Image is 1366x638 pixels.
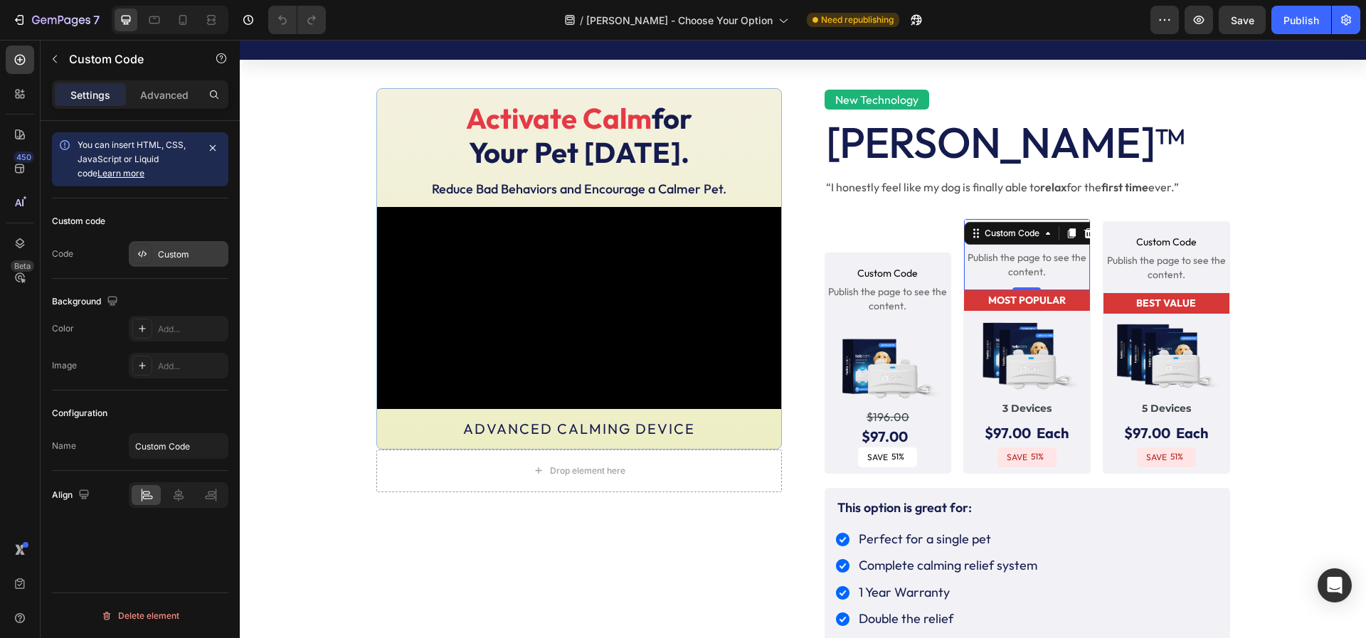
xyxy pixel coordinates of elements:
[158,248,225,261] div: Custom
[93,11,100,28] p: 7
[619,517,798,533] p: Complete calming relief system
[52,322,74,335] div: Color
[929,408,945,426] div: 51%
[101,607,179,624] div: Delete element
[904,408,929,427] div: SAVE
[650,408,666,426] div: 51%
[78,139,186,179] span: You can insert HTML, CSS, JavaScript or Liquid code
[52,605,228,627] button: Delete element
[52,292,121,312] div: Background
[158,323,225,336] div: Add...
[52,407,107,420] div: Configuration
[797,381,829,406] p: Each
[1231,14,1254,26] span: Save
[69,50,190,68] p: Custom Code
[137,60,541,131] h2: for Your Pet [DATE].
[52,359,77,372] div: Image
[310,425,386,437] div: Drop element here
[595,52,679,68] p: New Technology
[864,193,990,211] span: Custom Code
[731,360,843,378] p: 3 Devices
[697,50,699,70] p: .
[70,87,110,102] p: Settings
[139,371,540,408] p: ADVANCED CALMING DEVICE
[619,597,857,614] p: Always have one charged and ready to go
[6,6,106,34] button: 7
[619,491,751,507] p: Perfect for a single pet
[625,408,650,427] div: SAVE
[726,252,849,270] p: MOST POPULAR
[1318,568,1352,602] div: Open Intercom Messenger
[936,381,968,406] p: Each
[1271,6,1331,34] button: Publish
[619,544,710,560] p: 1 Year Warranty
[580,13,583,28] span: /
[52,215,105,228] div: Custom code
[14,151,34,163] div: 450
[871,360,983,378] p: 5 Devices
[620,386,669,408] div: $97.00
[268,6,326,34] div: Undo/Redo
[586,225,711,242] span: Custom Code
[742,187,803,200] div: Custom Code
[591,368,706,386] div: $196.00
[869,280,984,358] img: gempages_468793080191910822-1fc0c80d-2a44-4011-b366-476259b20a4e.png
[585,79,990,127] h2: [PERSON_NAME]™
[137,167,541,369] video: Video
[52,440,76,452] div: Name
[240,40,1366,638] iframe: Design area
[97,168,144,179] a: Learn more
[158,360,225,373] div: Add...
[765,408,790,427] div: SAVE
[790,408,805,426] div: 51%
[883,383,932,404] div: $97.00
[591,290,706,368] img: gempages_468793080191910822-b0ae5a0a-e719-48b1-9b65-f8e18a7b55a9.png
[619,570,714,587] p: Double the relief
[864,213,990,242] span: Publish the page to see the content.
[586,245,711,273] span: Publish the page to see the content.
[821,14,894,26] span: Need republishing
[865,255,988,272] p: BEST VALUE
[1283,13,1319,28] div: Publish
[137,138,541,160] h2: Reduce Bad Behaviors and Encourage a Calmer Pet.
[730,277,845,358] img: gempages_468793080191910822-9746ab7e-0740-4396-a39a-3befc111fd69.png
[52,248,73,260] div: Code
[586,139,989,156] p: “I honestly feel like my dog is finally able to for the ever.”
[226,60,412,96] span: Activate Calm
[724,211,850,239] span: Publish the page to see the content.
[11,260,34,272] div: Beta
[1219,6,1266,34] button: Save
[862,140,909,154] strong: first time
[800,140,827,154] strong: relax
[743,383,793,404] div: $97.00
[140,87,189,102] p: Advanced
[586,13,773,28] span: [PERSON_NAME] - Choose Your Option
[598,459,732,476] strong: This option is great for:
[52,486,92,505] div: Align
